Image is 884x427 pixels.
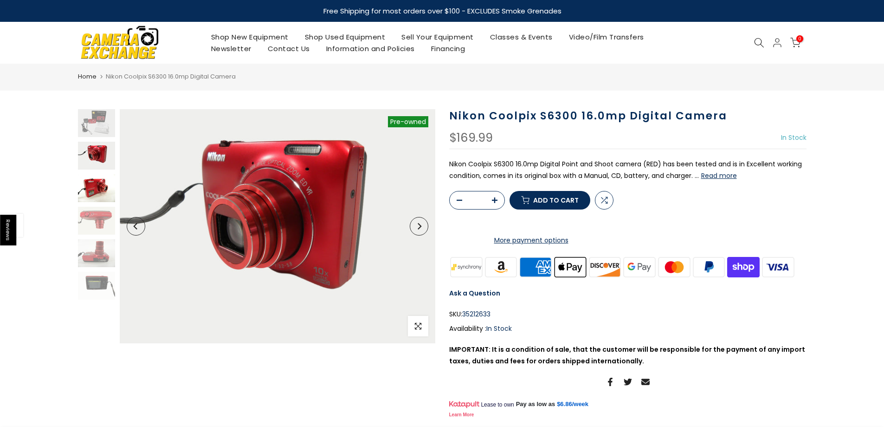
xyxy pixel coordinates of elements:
[449,345,805,366] strong: IMPORTANT: It is a condition of sale, that the customer will be responsible for the payment of an...
[624,376,632,388] a: Share on Twitter
[657,256,691,278] img: master
[203,43,259,54] a: Newsletter
[78,174,115,202] img: Nikon Coolpix S6300 16.0mp Digital Camera Digital Cameras - Digital Point and Shoot Cameras Nikon...
[796,35,803,42] span: 0
[127,217,145,236] button: Previous
[790,38,800,48] a: 0
[781,133,807,142] span: In Stock
[78,239,115,267] img: Nikon Coolpix S6300 16.0mp Digital Camera Digital Cameras - Digital Point and Shoot Cameras Nikon...
[606,376,614,388] a: Share on Facebook
[449,158,807,182] p: Nikon Coolpix S6300 16.0mp Digital Point and Shoot camera (RED) has been tested and is in Excelle...
[518,256,553,278] img: american express
[318,43,423,54] a: Information and Policies
[533,197,579,204] span: Add to cart
[761,256,795,278] img: visa
[78,109,115,137] img: Nikon Coolpix S6300 16.0mp Digital Camera Digital Cameras - Digital Point and Shoot Cameras Nikon...
[449,412,474,417] a: Learn More
[259,43,318,54] a: Contact Us
[641,376,650,388] a: Share on Email
[203,31,297,43] a: Shop New Equipment
[78,142,115,170] img: Nikon Coolpix S6300 16.0mp Digital Camera Digital Cameras - Digital Point and Shoot Cameras Nikon...
[587,256,622,278] img: discover
[410,217,428,236] button: Next
[557,400,588,408] a: $6.86/week
[78,72,97,81] a: Home
[449,256,484,278] img: synchrony
[78,272,115,300] img: Nikon Coolpix S6300 16.0mp Digital Camera Digital Cameras - Digital Point and Shoot Cameras Nikon...
[449,309,807,320] div: SKU:
[297,31,394,43] a: Shop Used Equipment
[449,109,807,123] h1: Nikon Coolpix S6300 16.0mp Digital Camera
[481,401,514,408] span: Lease to own
[510,191,590,210] button: Add to cart
[120,109,435,346] img: Nikon Coolpix S6300 16.0mp Digital Camera Digital Cameras - Digital Point and Shoot Cameras Nikon...
[462,309,490,320] span: 35212633
[394,31,482,43] a: Sell Your Equipment
[482,31,561,43] a: Classes & Events
[449,132,493,144] div: $169.99
[726,256,761,278] img: shopify pay
[323,6,561,16] strong: Free Shipping for most orders over $100 - EXCLUDES Smoke Grenades
[486,324,512,333] span: In Stock
[701,171,737,180] button: Read more
[622,256,657,278] img: google pay
[516,400,555,408] span: Pay as low as
[561,31,652,43] a: Video/Film Transfers
[691,256,726,278] img: paypal
[553,256,587,278] img: apple pay
[78,207,115,235] img: Nikon Coolpix S6300 16.0mp Digital Camera Digital Cameras - Digital Point and Shoot Cameras Nikon...
[106,72,236,81] span: Nikon Coolpix S6300 16.0mp Digital Camera
[449,289,500,298] a: Ask a Question
[449,323,807,335] div: Availability :
[449,235,613,246] a: More payment options
[484,256,518,278] img: amazon payments
[423,43,473,54] a: Financing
